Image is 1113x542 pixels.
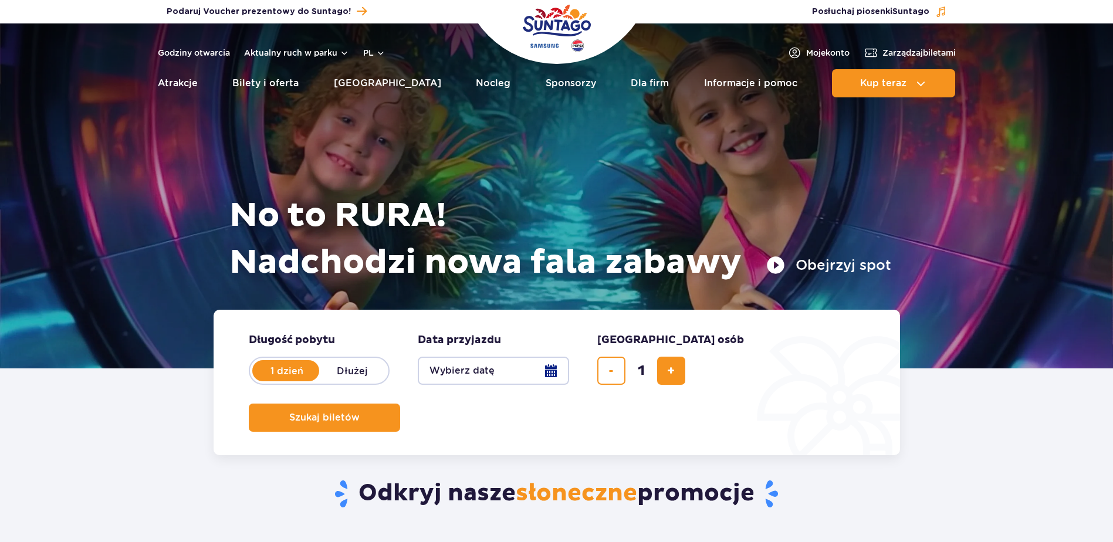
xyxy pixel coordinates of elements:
[418,357,569,385] button: Wybierz datę
[657,357,685,385] button: dodaj bilet
[167,4,367,19] a: Podaruj Voucher prezentowy do Suntago!
[860,78,906,89] span: Kup teraz
[806,47,850,59] span: Moje konto
[627,357,655,385] input: liczba biletów
[253,358,320,383] label: 1 dzień
[597,357,625,385] button: usuń bilet
[249,404,400,432] button: Szukaj biletów
[232,69,299,97] a: Bilety i oferta
[546,69,596,97] a: Sponsorzy
[704,69,797,97] a: Informacje i pomoc
[766,256,891,275] button: Obejrzyj spot
[214,310,900,455] form: Planowanie wizyty w Park of Poland
[363,47,385,59] button: pl
[249,333,335,347] span: Długość pobytu
[158,69,198,97] a: Atrakcje
[812,6,929,18] span: Posłuchaj piosenki
[787,46,850,60] a: Mojekonto
[319,358,386,383] label: Dłużej
[812,6,947,18] button: Posłuchaj piosenkiSuntago
[892,8,929,16] span: Suntago
[213,479,900,509] h2: Odkryj nasze promocje
[244,48,349,57] button: Aktualny ruch w parku
[229,192,891,286] h1: No to RURA! Nadchodzi nowa fala zabawy
[631,69,669,97] a: Dla firm
[516,479,637,508] span: słoneczne
[418,333,501,347] span: Data przyjazdu
[334,69,441,97] a: [GEOGRAPHIC_DATA]
[882,47,956,59] span: Zarządzaj biletami
[158,47,230,59] a: Godziny otwarcia
[832,69,955,97] button: Kup teraz
[597,333,744,347] span: [GEOGRAPHIC_DATA] osób
[864,46,956,60] a: Zarządzajbiletami
[476,69,510,97] a: Nocleg
[167,6,351,18] span: Podaruj Voucher prezentowy do Suntago!
[289,412,360,423] span: Szukaj biletów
